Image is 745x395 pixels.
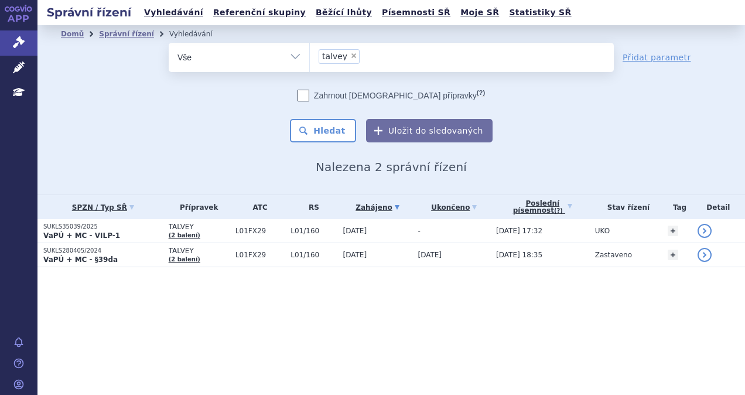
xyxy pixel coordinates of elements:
a: Moje SŘ [457,5,503,21]
span: × [350,52,357,59]
span: L01FX29 [235,227,285,235]
h2: Správní řízení [37,4,141,21]
th: Přípravek [163,195,230,219]
span: Nalezena 2 správní řízení [316,160,467,174]
a: Běžící lhůty [312,5,375,21]
span: TALVEY [169,223,230,231]
a: Písemnosti SŘ [378,5,454,21]
a: Zahájeno [343,199,412,216]
strong: VaPÚ + MC - §39da [43,256,118,264]
a: detail [698,224,712,238]
span: TALVEY [169,247,230,255]
a: SPZN / Typ SŘ [43,199,163,216]
span: [DATE] [343,251,367,259]
span: L01/160 [291,251,337,259]
th: Tag [662,195,691,219]
span: [DATE] 17:32 [496,227,542,235]
a: Ukončeno [418,199,490,216]
span: Zastaveno [595,251,632,259]
th: RS [285,195,337,219]
a: Vyhledávání [141,5,207,21]
span: L01/160 [291,227,337,235]
a: Domů [61,30,84,38]
span: L01FX29 [235,251,285,259]
abbr: (?) [477,89,485,97]
th: ATC [230,195,285,219]
a: detail [698,248,712,262]
a: Referenční skupiny [210,5,309,21]
p: SUKLS280405/2024 [43,247,163,255]
input: talvey [363,49,370,63]
a: Přidat parametr [623,52,691,63]
a: Statistiky SŘ [505,5,575,21]
a: + [668,226,678,236]
span: - [418,227,420,235]
th: Stav řízení [589,195,662,219]
span: [DATE] [343,227,367,235]
span: talvey [322,52,347,60]
label: Zahrnout [DEMOGRAPHIC_DATA] přípravky [298,90,485,101]
span: UKO [595,227,610,235]
a: + [668,250,678,260]
p: SUKLS35039/2025 [43,223,163,231]
span: [DATE] [418,251,442,259]
abbr: (?) [554,207,563,214]
span: [DATE] 18:35 [496,251,542,259]
th: Detail [692,195,745,219]
a: Správní řízení [99,30,154,38]
a: (2 balení) [169,232,200,239]
a: Poslednípísemnost(?) [496,195,589,219]
strong: VaPÚ + MC - VILP-1 [43,231,120,240]
li: Vyhledávání [169,25,228,43]
button: Uložit do sledovaných [366,119,493,142]
a: (2 balení) [169,256,200,263]
button: Hledat [290,119,356,142]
